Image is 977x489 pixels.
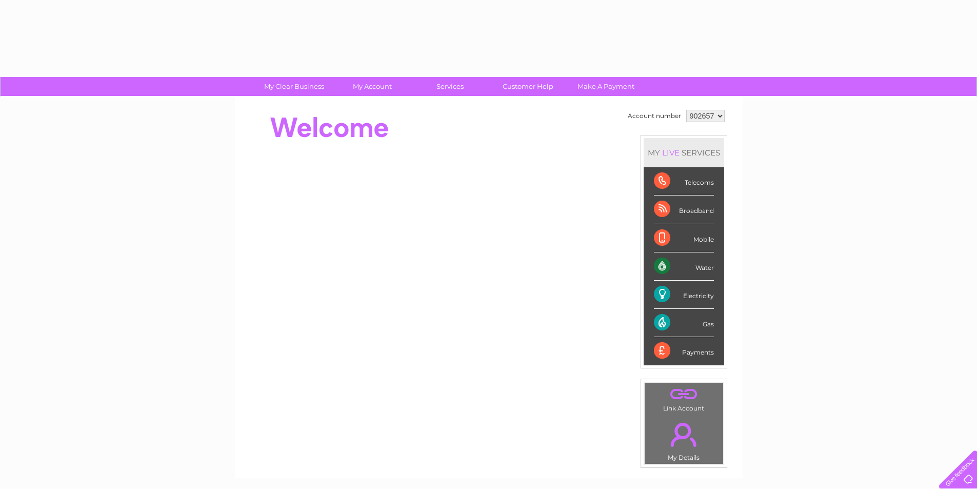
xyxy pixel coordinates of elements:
div: LIVE [660,148,682,158]
td: Account number [625,107,684,125]
a: My Account [330,77,414,96]
a: . [647,385,721,403]
div: Electricity [654,281,714,309]
a: My Clear Business [252,77,336,96]
a: Customer Help [486,77,570,96]
div: Gas [654,309,714,337]
td: Link Account [644,382,724,415]
td: My Details [644,414,724,464]
a: . [647,417,721,453]
a: Services [408,77,492,96]
div: MY SERVICES [644,138,724,167]
div: Broadband [654,195,714,224]
div: Mobile [654,224,714,252]
div: Water [654,252,714,281]
div: Telecoms [654,167,714,195]
div: Payments [654,337,714,365]
a: Make A Payment [564,77,648,96]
